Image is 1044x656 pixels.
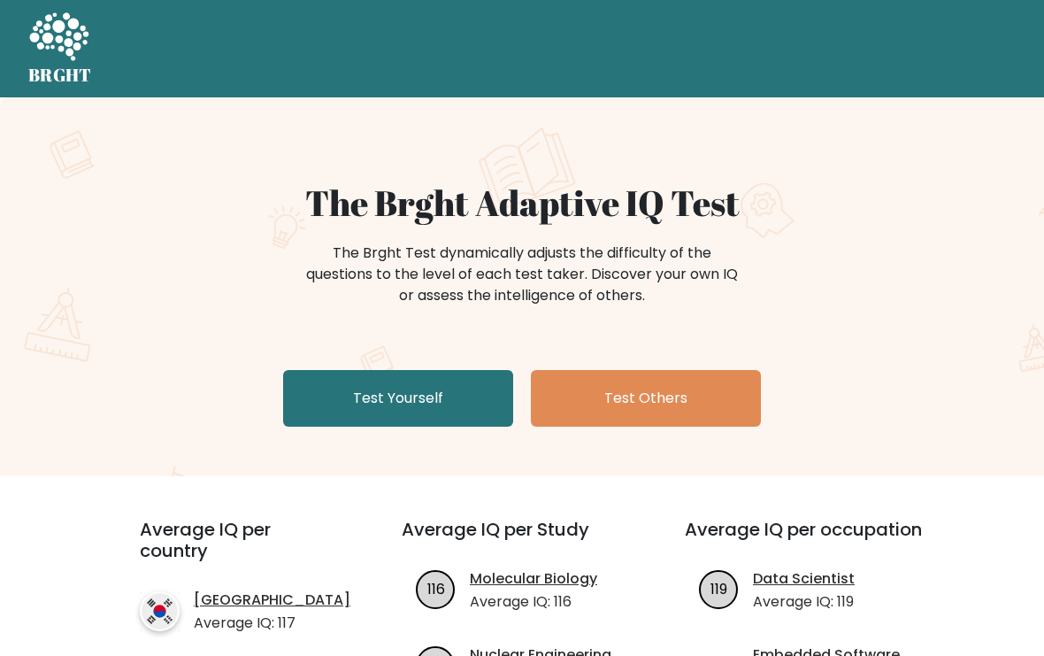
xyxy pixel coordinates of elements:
h3: Average IQ per occupation [685,519,925,561]
a: BRGHT [28,7,92,90]
a: Test Others [531,370,761,427]
p: Average IQ: 116 [470,591,597,613]
a: Molecular Biology [470,568,597,590]
img: country [140,591,180,631]
text: 119 [710,579,727,599]
h1: The Brght Adaptive IQ Test [90,182,954,225]
a: Test Yourself [283,370,513,427]
h5: BRGHT [28,65,92,86]
h3: Average IQ per Study [402,519,642,561]
p: Average IQ: 119 [753,591,855,613]
h3: Average IQ per country [140,519,338,583]
a: [GEOGRAPHIC_DATA] [194,590,350,611]
text: 116 [426,579,444,599]
a: Data Scientist [753,568,855,590]
p: Average IQ: 117 [194,613,350,634]
div: The Brght Test dynamically adjusts the difficulty of the questions to the level of each test take... [301,243,743,306]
